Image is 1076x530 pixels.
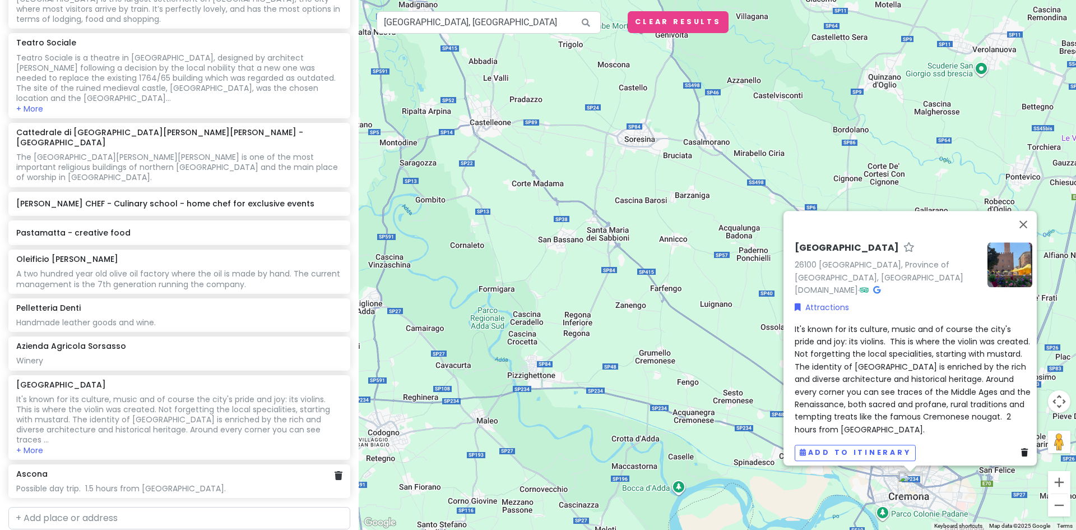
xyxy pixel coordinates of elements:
[934,522,982,530] button: Keyboard shortcuts
[795,445,916,461] button: Add to itinerary
[795,301,849,314] a: Attractions
[16,356,342,366] div: Winery
[795,242,899,254] h6: [GEOGRAPHIC_DATA]
[795,323,1033,435] span: It's known for its culture, music and of course the city's pride and joy: its violins. This is wh...
[16,152,342,183] div: The [GEOGRAPHIC_DATA][PERSON_NAME][PERSON_NAME] is one of the most important religious buildings ...
[16,104,43,114] button: + More
[16,341,126,351] h6: Azienda Agricola Sorsasso
[16,317,342,328] div: Handmade leather goods and wine.
[8,507,350,529] input: + Add place or address
[1021,446,1032,459] a: Delete place
[16,469,48,479] h6: Ascona
[16,38,76,48] h6: Teatro Sociale
[860,286,869,294] i: Tripadvisor
[1048,494,1070,517] button: Zoom out
[377,11,601,34] input: Search a place
[989,523,1050,529] span: Map data ©2025 Google
[16,228,342,238] h6: Pastamatta - creative food
[987,242,1032,287] img: Picture of the place
[1010,211,1037,238] button: Close
[873,286,880,294] i: Google Maps
[1048,471,1070,494] button: Zoom in
[361,515,398,530] img: Google
[361,515,398,530] a: Open this area in Google Maps (opens a new window)
[16,199,342,209] h6: [PERSON_NAME] CHEF - Culinary school - home chef for exclusive events
[795,259,963,283] a: 26100 [GEOGRAPHIC_DATA], Province of [GEOGRAPHIC_DATA], [GEOGRAPHIC_DATA]
[1048,431,1070,453] button: Drag Pegman onto the map to open Street View
[16,483,342,494] div: Possible day trip. 1.5 hours from [GEOGRAPHIC_DATA].
[628,11,729,33] button: Clear Results
[16,394,342,445] div: It's known for its culture, music and of course the city's pride and joy: its violins. This is wh...
[16,53,342,104] div: Teatro Sociale is a theatre in [GEOGRAPHIC_DATA], designed by architect [PERSON_NAME] following a...
[16,127,342,148] h6: Cattedrale di [GEOGRAPHIC_DATA][PERSON_NAME][PERSON_NAME] - [GEOGRAPHIC_DATA]
[335,469,342,482] a: Delete place
[16,269,342,289] div: A two hundred year old olive oil factory where the oil is made by hand. The current management is...
[903,242,915,254] a: Star place
[16,380,106,390] h6: [GEOGRAPHIC_DATA]
[16,254,118,264] h6: Oleificio [PERSON_NAME]
[893,467,927,501] div: Cremona
[16,445,43,455] button: + More
[16,303,81,313] h6: Pelletteria Denti
[795,242,978,297] div: ·
[1057,523,1073,529] a: Terms
[1048,390,1070,413] button: Map camera controls
[795,284,858,296] a: [DOMAIN_NAME]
